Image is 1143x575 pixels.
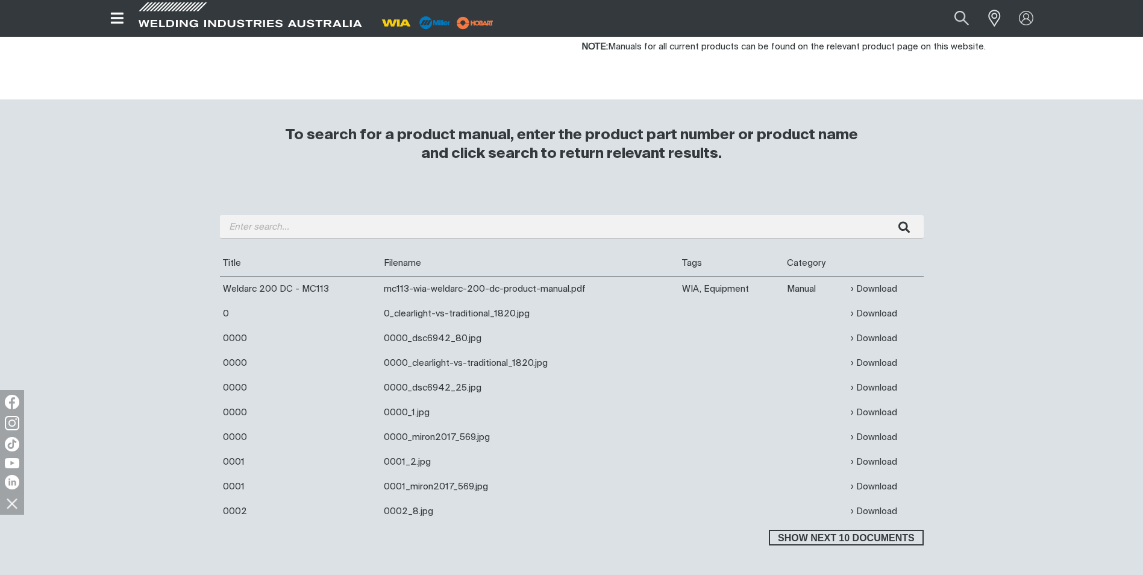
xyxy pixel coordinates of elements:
img: Instagram [5,416,19,430]
td: 0000_dsc6942_25.jpg [381,375,680,400]
td: 0 [220,301,381,326]
th: Tags [679,251,784,276]
img: TikTok [5,437,19,451]
th: Filename [381,251,680,276]
a: Download [851,480,897,494]
td: 0_clearlight-vs-traditional_1820.jpg [381,301,680,326]
td: 0001_2.jpg [381,450,680,474]
td: 0000 [220,375,381,400]
a: Download [851,455,897,469]
td: 0001 [220,450,381,474]
span: Show next 10 documents [770,530,922,545]
img: hide socials [2,493,22,514]
td: Weldarc 200 DC - MC113 [220,276,381,301]
a: miller [453,18,497,27]
td: WIA, Equipment [679,276,784,301]
td: 0000 [220,351,381,375]
input: Enter search... [220,215,924,239]
a: Download [851,504,897,518]
th: Title [220,251,381,276]
img: LinkedIn [5,475,19,489]
a: Download [851,356,897,370]
td: 0000_dsc6942_80.jpg [381,326,680,351]
td: 0000 [220,400,381,425]
a: Download [851,282,897,296]
p: Manuals for all current products can be found on the relevant product page on this website. [581,40,1038,54]
img: miller [453,14,497,32]
td: 0000 [220,425,381,450]
a: Download [851,430,897,444]
td: 0000 [220,326,381,351]
h3: To search for a product manual, enter the product part number or product name and click search to... [280,126,863,163]
button: Show next 10 documents [769,530,923,545]
a: Download [851,406,897,419]
td: 0001 [220,474,381,499]
td: 0001_miron2017_569.jpg [381,474,680,499]
td: 0002 [220,499,381,524]
td: 0000_clearlight-vs-traditional_1820.jpg [381,351,680,375]
img: YouTube [5,458,19,468]
th: Category [784,251,848,276]
td: 0000_1.jpg [381,400,680,425]
a: Download [851,307,897,321]
td: Manual [784,276,848,301]
td: mc113-wia-weldarc-200-dc-product-manual.pdf [381,276,680,301]
a: Download [851,381,897,395]
button: Search products [941,5,982,32]
a: Download [851,331,897,345]
input: Product name or item number... [925,5,982,32]
img: Facebook [5,395,19,409]
td: 0002_8.jpg [381,499,680,524]
strong: NOTE: [581,42,608,51]
td: 0000_miron2017_569.jpg [381,425,680,450]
